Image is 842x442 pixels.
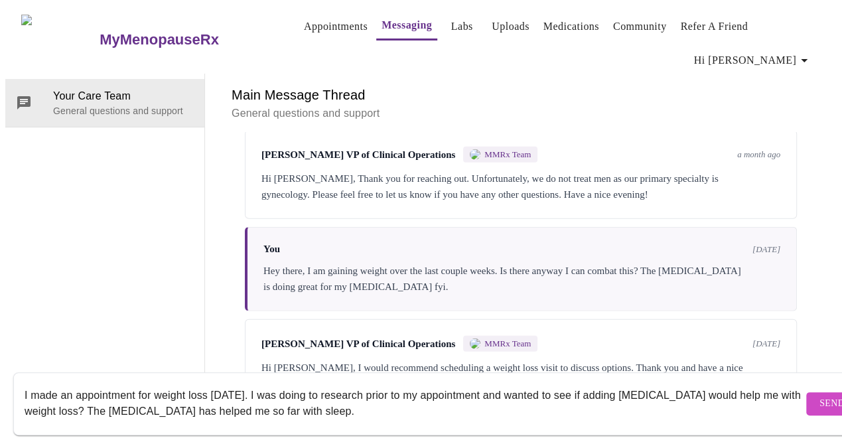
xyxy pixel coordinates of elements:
div: Hi [PERSON_NAME], Thank you for reaching out. Unfortunately, we do not treat men as our primary s... [261,171,780,202]
button: Community [608,13,672,40]
img: MMRX [470,338,480,349]
h6: Main Message Thread [232,84,810,106]
span: Your Care Team [53,88,194,104]
div: Hey there, I am gaining weight over the last couple weeks. Is there anyway I can combat this? The... [263,263,780,295]
span: a month ago [737,149,780,160]
a: Medications [543,17,599,36]
a: Refer a Friend [680,17,748,36]
p: General questions and support [53,104,194,117]
p: General questions and support [232,106,810,121]
button: Medications [538,13,604,40]
h3: MyMenopauseRx [100,31,219,48]
span: Hi [PERSON_NAME] [694,51,812,70]
span: MMRx Team [484,149,531,160]
span: [DATE] [752,244,780,255]
div: Your Care TeamGeneral questions and support [5,79,204,127]
span: [DATE] [752,338,780,349]
a: Appointments [304,17,368,36]
span: You [263,244,280,255]
span: MMRx Team [484,338,531,349]
button: Refer a Friend [675,13,753,40]
button: Hi [PERSON_NAME] [689,47,817,74]
span: [PERSON_NAME] VP of Clinical Operations [261,149,455,161]
button: Uploads [486,13,535,40]
a: Labs [451,17,473,36]
a: Uploads [492,17,529,36]
img: MyMenopauseRx Logo [21,15,98,64]
span: [PERSON_NAME] VP of Clinical Operations [261,338,455,350]
button: Appointments [299,13,373,40]
button: Labs [441,13,483,40]
textarea: Send a message about your appointment [25,382,803,425]
button: Messaging [376,12,437,40]
div: Hi [PERSON_NAME], I would recommend scheduling a weight loss visit to discuss options. Thank you ... [261,360,780,392]
a: MyMenopauseRx [98,17,272,63]
a: Community [613,17,667,36]
img: MMRX [470,149,480,160]
a: Messaging [382,16,432,35]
